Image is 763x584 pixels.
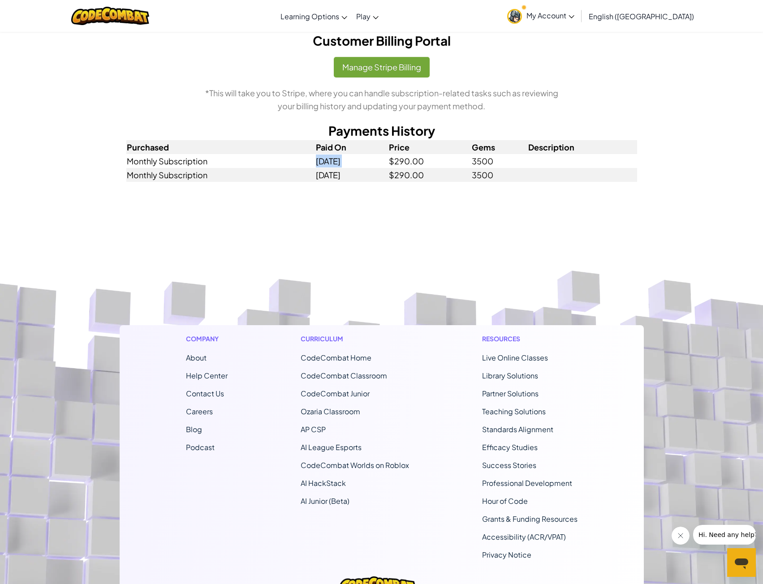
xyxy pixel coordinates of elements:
[482,460,536,470] a: Success Stories
[126,154,316,168] td: Monthly Subscription
[482,425,553,434] a: Standards Alignment
[71,7,150,25] img: CodeCombat logo
[126,168,316,182] td: Monthly Subscription
[301,407,360,416] a: Ozaria Classroom
[482,334,578,344] h1: Resources
[301,353,371,362] span: CodeCombat Home
[503,2,579,30] a: My Account
[388,140,472,154] th: Price
[301,460,409,470] a: CodeCombat Worlds on Roblox
[352,4,383,28] a: Play
[482,407,546,416] a: Teaching Solutions
[589,12,694,21] span: English ([GEOGRAPHIC_DATA])
[482,371,538,380] a: Library Solutions
[301,371,387,380] a: CodeCombat Classroom
[301,334,409,344] h1: Curriculum
[186,371,228,380] a: Help Center
[126,121,637,140] h2: Payments History
[482,514,578,524] a: Grants & Funding Resources
[388,168,472,182] td: $290.00
[471,154,527,168] td: 3500
[482,442,538,452] a: Efficacy Studies
[388,154,472,168] td: $290.00
[315,140,388,154] th: Paid On
[482,496,528,506] a: Hour of Code
[301,496,349,506] a: AI Junior (Beta)
[356,12,371,21] span: Play
[186,442,215,452] a: Podcast
[482,550,531,559] a: Privacy Notice
[301,442,362,452] a: AI League Esports
[186,407,213,416] a: Careers
[471,168,527,182] td: 3500
[126,140,316,154] th: Purchased
[315,154,388,168] td: [DATE]
[672,527,690,545] iframe: Close message
[301,389,370,398] a: CodeCombat Junior
[186,334,228,344] h1: Company
[584,4,698,28] a: English ([GEOGRAPHIC_DATA])
[482,532,566,541] a: Accessibility (ACR/VPAT)
[482,478,572,488] a: Professional Development
[301,478,346,488] a: AI HackStack
[186,353,207,362] a: About
[280,12,339,21] span: Learning Options
[126,31,637,50] h2: Customer Billing Portal
[126,86,637,112] p: *This will take you to Stripe, where you can handle subscription-related tasks such as reviewing ...
[528,140,637,154] th: Description
[482,389,539,398] a: Partner Solutions
[482,353,548,362] a: Live Online Classes
[276,4,352,28] a: Learning Options
[693,525,756,545] iframe: Message from company
[315,168,388,182] td: [DATE]
[5,6,65,13] span: Hi. Need any help?
[186,425,202,434] a: Blog
[186,389,224,398] span: Contact Us
[507,9,522,24] img: avatar
[334,57,430,77] button: Manage Stripe Billing
[471,140,527,154] th: Gems
[526,11,574,20] span: My Account
[727,548,756,577] iframe: Button to launch messaging window
[301,425,326,434] a: AP CSP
